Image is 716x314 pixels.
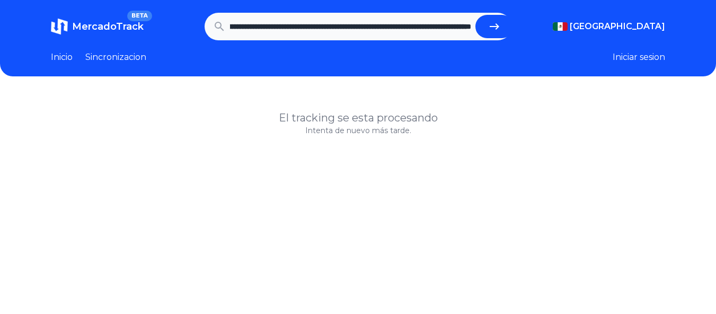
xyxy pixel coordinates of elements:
[553,20,665,33] button: [GEOGRAPHIC_DATA]
[127,11,152,21] span: BETA
[51,110,665,125] h1: El tracking se esta procesando
[51,18,144,35] a: MercadoTrackBETA
[51,51,73,64] a: Inicio
[85,51,146,64] a: Sincronizacion
[72,21,144,32] span: MercadoTrack
[613,51,665,64] button: Iniciar sesion
[553,22,568,31] img: Mexico
[51,125,665,136] p: Intenta de nuevo más tarde.
[51,18,68,35] img: MercadoTrack
[570,20,665,33] span: [GEOGRAPHIC_DATA]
